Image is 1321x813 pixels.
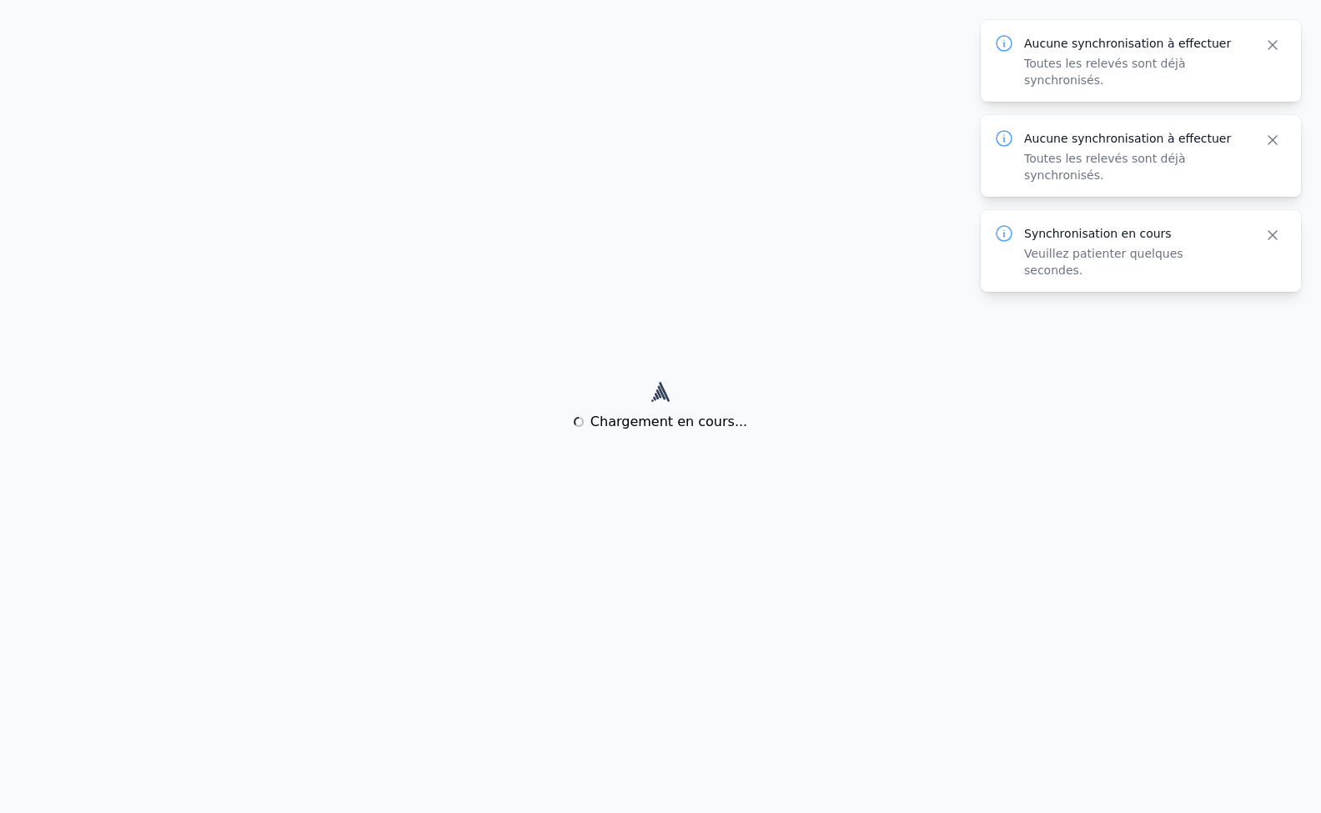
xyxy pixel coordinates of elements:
p: Synchronisation en cours [1024,225,1244,242]
p: Toutes les relevés sont déjà synchronisés. [1024,150,1244,183]
span: Chargement en cours... [590,412,747,432]
p: Aucune synchronisation à effectuer [1024,130,1244,147]
p: Toutes les relevés sont déjà synchronisés. [1024,55,1244,88]
p: Aucune synchronisation à effectuer [1024,35,1244,52]
p: Veuillez patienter quelques secondes. [1024,245,1244,279]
